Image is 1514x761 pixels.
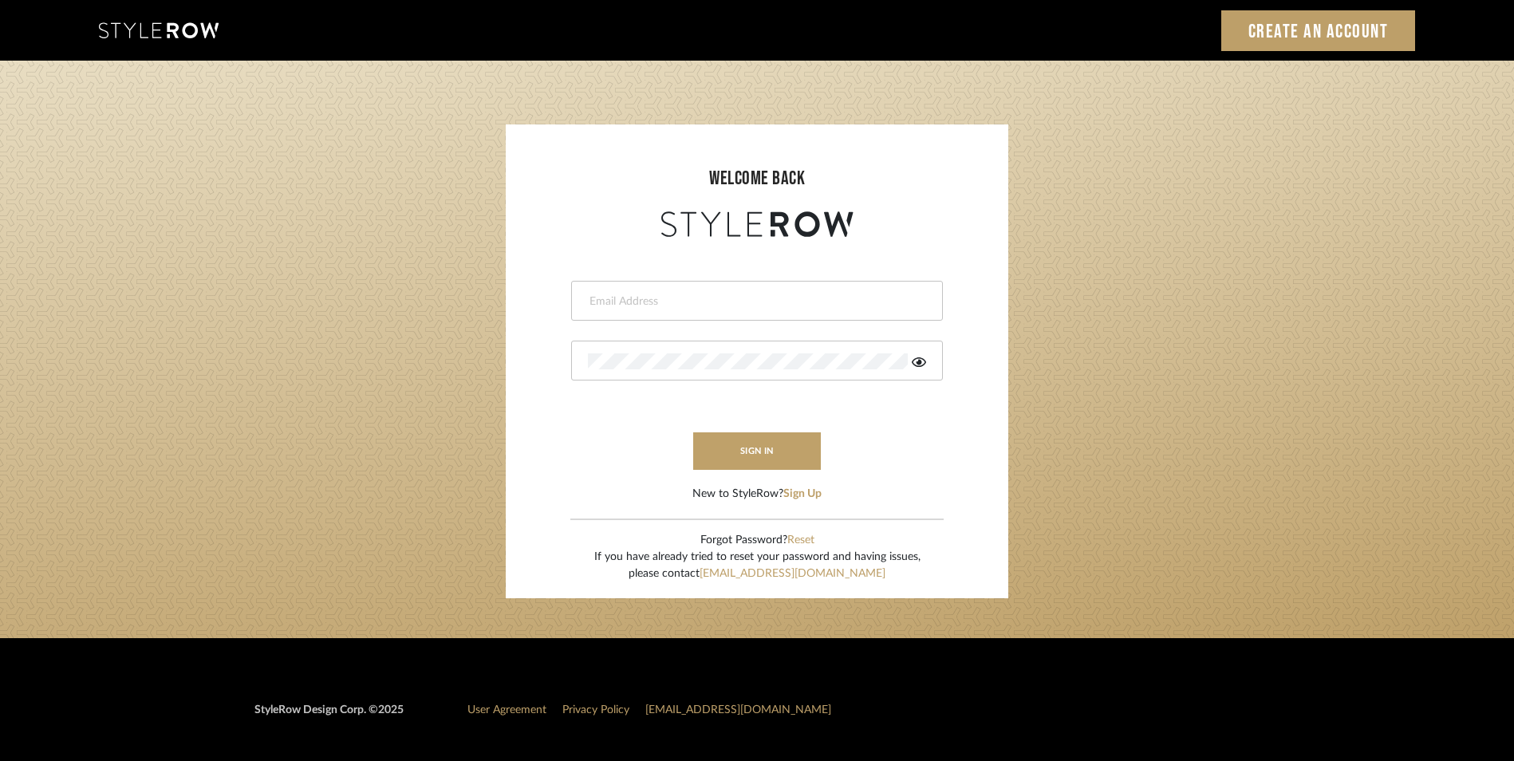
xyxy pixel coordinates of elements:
[254,702,404,731] div: StyleRow Design Corp. ©2025
[522,164,992,193] div: welcome back
[692,486,822,503] div: New to StyleRow?
[645,704,831,716] a: [EMAIL_ADDRESS][DOMAIN_NAME]
[588,294,922,310] input: Email Address
[693,432,821,470] button: sign in
[787,532,814,549] button: Reset
[594,549,921,582] div: If you have already tried to reset your password and having issues, please contact
[594,532,921,549] div: Forgot Password?
[783,486,822,503] button: Sign Up
[562,704,629,716] a: Privacy Policy
[700,568,885,579] a: [EMAIL_ADDRESS][DOMAIN_NAME]
[467,704,546,716] a: User Agreement
[1221,10,1416,51] a: Create an Account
